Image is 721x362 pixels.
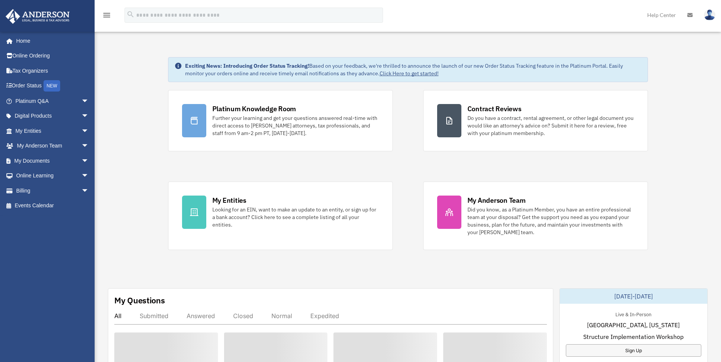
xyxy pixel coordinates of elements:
[566,344,701,357] a: Sign Up
[310,312,339,320] div: Expedited
[560,289,707,304] div: [DATE]-[DATE]
[5,33,97,48] a: Home
[126,10,135,19] i: search
[185,62,309,69] strong: Exciting News: Introducing Order Status Tracking!
[5,109,100,124] a: Digital Productsarrow_drop_down
[185,62,642,77] div: Based on your feedback, we're thrilled to announce the launch of our new Order Status Tracking fe...
[81,93,97,109] span: arrow_drop_down
[5,78,100,94] a: Order StatusNEW
[102,11,111,20] i: menu
[81,153,97,169] span: arrow_drop_down
[5,168,100,183] a: Online Learningarrow_drop_down
[5,93,100,109] a: Platinum Q&Aarrow_drop_down
[212,206,379,228] div: Looking for an EIN, want to make an update to an entity, or sign up for a bank account? Click her...
[44,80,60,92] div: NEW
[467,104,522,113] div: Contract Reviews
[583,332,684,341] span: Structure Implementation Workshop
[5,123,100,138] a: My Entitiesarrow_drop_down
[704,9,715,20] img: User Pic
[114,312,121,320] div: All
[5,198,100,213] a: Events Calendar
[81,123,97,139] span: arrow_drop_down
[5,138,100,154] a: My Anderson Teamarrow_drop_down
[233,312,253,320] div: Closed
[81,183,97,199] span: arrow_drop_down
[168,90,393,151] a: Platinum Knowledge Room Further your learning and get your questions answered real-time with dire...
[5,153,100,168] a: My Documentsarrow_drop_down
[212,196,246,205] div: My Entities
[271,312,292,320] div: Normal
[81,109,97,124] span: arrow_drop_down
[212,104,296,113] div: Platinum Knowledge Room
[187,312,215,320] div: Answered
[140,312,168,320] div: Submitted
[5,48,100,64] a: Online Ordering
[423,90,648,151] a: Contract Reviews Do you have a contract, rental agreement, or other legal document you would like...
[168,182,393,250] a: My Entities Looking for an EIN, want to make an update to an entity, or sign up for a bank accoun...
[3,9,72,24] img: Anderson Advisors Platinum Portal
[467,196,526,205] div: My Anderson Team
[609,310,657,318] div: Live & In-Person
[212,114,379,137] div: Further your learning and get your questions answered real-time with direct access to [PERSON_NAM...
[81,138,97,154] span: arrow_drop_down
[114,295,165,306] div: My Questions
[5,183,100,198] a: Billingarrow_drop_down
[467,206,634,236] div: Did you know, as a Platinum Member, you have an entire professional team at your disposal? Get th...
[423,182,648,250] a: My Anderson Team Did you know, as a Platinum Member, you have an entire professional team at your...
[5,63,100,78] a: Tax Organizers
[587,320,680,329] span: [GEOGRAPHIC_DATA], [US_STATE]
[380,70,439,77] a: Click Here to get started!
[102,13,111,20] a: menu
[467,114,634,137] div: Do you have a contract, rental agreement, or other legal document you would like an attorney's ad...
[81,168,97,184] span: arrow_drop_down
